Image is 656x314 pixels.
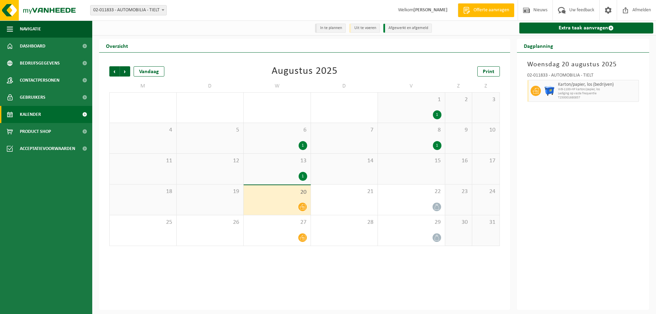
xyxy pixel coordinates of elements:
h2: Dagplanning [517,39,560,52]
td: M [109,80,177,92]
span: Gebruikers [20,89,45,106]
span: 19 [180,188,240,195]
span: 10 [476,126,496,134]
span: 16 [449,157,469,165]
li: In te plannen [315,24,346,33]
a: Offerte aanvragen [458,3,514,17]
div: 1 [299,141,307,150]
span: Kalender [20,106,41,123]
li: Afgewerkt en afgemeld [383,24,432,33]
span: Print [483,69,494,74]
td: W [244,80,311,92]
span: Volgende [120,66,130,77]
li: Uit te voeren [349,24,380,33]
span: 23 [449,188,469,195]
span: 22 [381,188,441,195]
strong: [PERSON_NAME] [413,8,448,13]
span: 9 [449,126,469,134]
div: 02-011833 - AUTOMOBILIA - TIELT [527,73,639,80]
span: 5 [180,126,240,134]
span: 13 [247,157,307,165]
td: V [378,80,445,92]
span: WB-1100-HP karton/papier, los [558,87,637,92]
span: 24 [476,188,496,195]
span: 15 [381,157,441,165]
span: Product Shop [20,123,51,140]
span: 25 [113,219,173,226]
span: Contactpersonen [20,72,59,89]
span: Acceptatievoorwaarden [20,140,75,157]
span: 2 [449,96,469,104]
span: 20 [247,189,307,196]
span: 12 [180,157,240,165]
a: Extra taak aanvragen [519,23,654,33]
span: 4 [113,126,173,134]
h3: Woensdag 20 augustus 2025 [527,59,639,70]
span: 17 [476,157,496,165]
td: D [177,80,244,92]
div: Augustus 2025 [272,66,338,77]
td: D [311,80,378,92]
span: 28 [314,219,374,226]
span: 21 [314,188,374,195]
span: T250001680857 [558,96,637,100]
span: 18 [113,188,173,195]
span: 26 [180,219,240,226]
h2: Overzicht [99,39,135,52]
span: Navigatie [20,21,41,38]
span: Dashboard [20,38,45,55]
a: Print [477,66,500,77]
span: 27 [247,219,307,226]
span: Bedrijfsgegevens [20,55,60,72]
div: 1 [433,141,441,150]
span: Karton/papier, los (bedrijven) [558,82,637,87]
span: 31 [476,219,496,226]
span: Offerte aanvragen [472,7,511,14]
span: 6 [247,126,307,134]
span: 14 [314,157,374,165]
span: 1 [381,96,441,104]
span: 7 [314,126,374,134]
span: 3 [476,96,496,104]
span: 02-011833 - AUTOMOBILIA - TIELT [91,5,166,15]
div: Vandaag [134,66,164,77]
span: 8 [381,126,441,134]
span: 02-011833 - AUTOMOBILIA - TIELT [90,5,167,15]
img: WB-1100-HPE-BE-01 [544,86,555,96]
span: 30 [449,219,469,226]
span: 11 [113,157,173,165]
span: Vorige [109,66,120,77]
div: 1 [433,110,441,119]
td: Z [472,80,500,92]
span: Lediging op vaste frequentie [558,92,637,96]
span: 29 [381,219,441,226]
div: 1 [299,172,307,181]
td: Z [445,80,473,92]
